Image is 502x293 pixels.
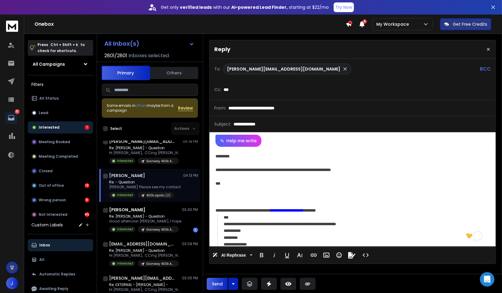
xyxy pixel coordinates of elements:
[178,105,193,111] button: Review
[335,4,352,10] p: Try Now
[85,212,89,217] div: 45
[182,242,198,246] p: 03:09 PM
[281,249,293,261] button: Underline (Ctrl+U)
[39,169,53,173] p: Closed
[109,180,181,185] p: Re: - Question
[146,159,175,163] p: Gainway 400k Apollo (4) --- Re-run
[183,139,198,144] p: 05:19 PM
[227,66,340,72] p: [PERSON_NAME][EMAIL_ADDRESS][DOMAIN_NAME]
[182,207,198,212] p: 03:40 PM
[480,272,494,287] div: Open Intercom Messenger
[39,198,66,202] p: Wrong person
[28,107,93,119] button: Lead
[28,92,93,104] button: All Status
[39,125,60,130] p: Interested
[150,66,198,80] button: Others
[28,254,93,266] button: All
[104,52,127,59] span: 2801 / 2801
[28,165,93,177] button: Closed
[269,249,280,261] button: Italic (Ctrl+I)
[39,257,44,262] p: All
[346,249,358,261] button: Signature
[220,253,247,258] span: AI Rephrase
[109,138,176,144] h1: [PERSON_NAME][EMAIL_ADDRESS][DOMAIN_NAME]
[39,183,64,188] p: Out of office
[117,159,133,163] p: Interested
[231,4,288,10] strong: AI-powered Lead Finder,
[28,268,93,280] button: Automatic Replies
[161,4,329,10] p: Get only with our starting at $22/mo
[28,136,93,148] button: Meeting Booked
[15,109,20,114] p: 67
[376,21,411,27] p: My Workspace
[34,21,346,28] h1: Onebox
[109,214,181,219] p: Re: [PERSON_NAME] - Question
[28,179,93,192] button: Out of office13
[28,80,93,89] h3: Filters
[28,150,93,163] button: Meeting Completed
[85,183,89,188] div: 13
[109,207,145,213] h1: [PERSON_NAME]
[480,65,491,73] p: BCC
[28,58,93,70] button: All Campaigns
[363,19,367,24] span: 4
[109,287,182,292] p: Hi [PERSON_NAME], CCing [PERSON_NAME], our
[256,249,267,261] button: Bold (Ctrl+B)
[37,42,85,54] p: Press to check for shortcuts.
[85,125,89,130] div: 1
[107,103,178,113] div: Some emails in maybe from a campaign
[109,173,145,179] h1: [PERSON_NAME]
[109,248,182,253] p: Re: [PERSON_NAME] - Question
[117,193,133,197] p: Interested
[109,185,181,189] p: [PERSON_NAME] Please see my contact
[39,212,67,217] p: Not Interested
[102,66,150,80] button: Primary
[209,147,496,246] div: To enrich screen reader interactions, please activate Accessibility in Grammarly extension settings
[294,249,306,261] button: More Text
[214,105,226,111] p: From:
[39,154,78,159] p: Meeting Completed
[440,18,491,30] button: Get Free Credits
[28,121,93,133] button: Interested1
[109,253,182,258] p: Hi [PERSON_NAME], CCing [PERSON_NAME], our
[453,21,487,27] p: Get Free Credits
[308,249,319,261] button: Insert Link (Ctrl+K)
[39,272,75,277] p: Automatic Replies
[39,110,48,115] p: Lead
[31,222,63,228] h3: Custom Labels
[211,249,254,261] button: AI Rephrase
[360,249,371,261] button: Code View
[5,112,17,124] a: 67
[135,103,147,108] span: others
[117,227,133,232] p: Interested
[128,52,169,59] h3: Inboxes selected
[6,277,18,289] button: J
[215,135,261,147] button: Help me write
[333,249,345,261] button: Emoticons
[109,275,176,281] h1: [PERSON_NAME][EMAIL_ADDRESS][DOMAIN_NAME]
[39,286,68,291] p: Awaiting Reply
[109,219,181,224] p: Good afternoon [PERSON_NAME], I hope
[39,243,50,248] p: Inbox
[99,38,199,50] button: All Inbox(s)
[214,121,231,127] p: Subject:
[39,96,59,101] p: All Status
[28,209,93,221] button: Not Interested45
[109,241,176,247] h1: [EMAIL_ADDRESS][DOMAIN_NAME]
[214,66,221,72] p: To:
[50,41,79,48] span: Ctrl + Shift + k
[146,193,170,198] p: 400k apollo (2)
[214,45,230,54] p: Reply
[146,262,175,266] p: Gainway 400k Apollo (1) --- Re-run
[28,194,93,206] button: Wrong person8
[28,239,93,251] button: Inbox
[182,276,198,281] p: 03:05 PM
[321,249,332,261] button: Insert Image (Ctrl+P)
[109,150,182,155] p: Hi [PERSON_NAME], CCing [PERSON_NAME], our
[183,173,198,178] p: 04:13 PM
[110,126,122,131] label: Select
[334,2,354,12] button: Try Now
